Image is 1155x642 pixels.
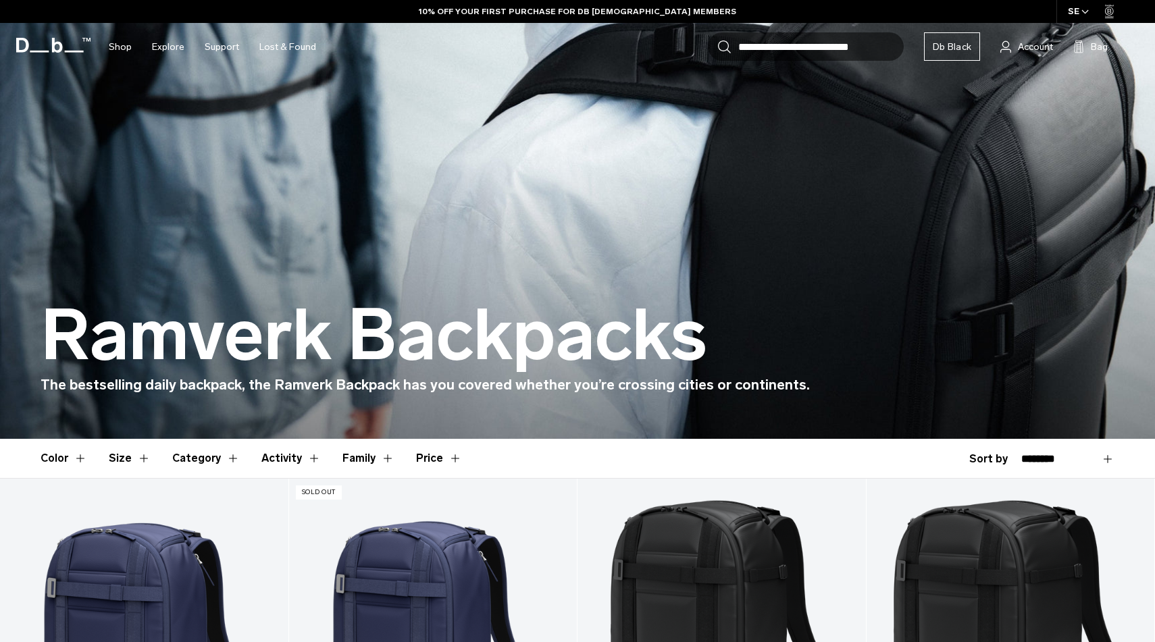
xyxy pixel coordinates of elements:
[416,439,462,478] button: Toggle Price
[41,296,707,375] h1: Ramverk Backpacks
[152,23,184,71] a: Explore
[41,439,87,478] button: Toggle Filter
[109,23,132,71] a: Shop
[1018,40,1053,54] span: Account
[1000,38,1053,55] a: Account
[261,439,321,478] button: Toggle Filter
[99,23,326,71] nav: Main Navigation
[1073,38,1108,55] button: Bag
[1091,40,1108,54] span: Bag
[109,439,151,478] button: Toggle Filter
[259,23,316,71] a: Lost & Found
[172,439,240,478] button: Toggle Filter
[41,376,810,393] span: The bestselling daily backpack, the Ramverk Backpack has you covered whether you’re crossing citi...
[342,439,394,478] button: Toggle Filter
[205,23,239,71] a: Support
[924,32,980,61] a: Db Black
[296,485,342,500] p: Sold Out
[419,5,736,18] a: 10% OFF YOUR FIRST PURCHASE FOR DB [DEMOGRAPHIC_DATA] MEMBERS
